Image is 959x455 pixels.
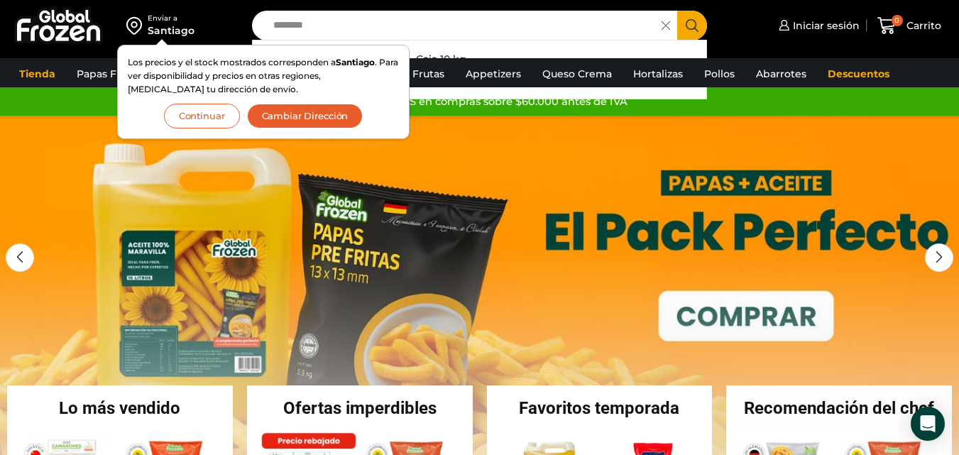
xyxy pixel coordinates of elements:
[749,60,813,87] a: Abarrotes
[6,243,34,272] div: Previous slide
[336,57,375,67] strong: Santiago
[911,407,945,441] div: Open Intercom Messenger
[148,13,194,23] div: Enviar a
[821,60,897,87] a: Descuentos
[459,60,528,87] a: Appetizers
[247,104,363,128] button: Cambiar Dirección
[487,400,713,417] h2: Favoritos temporada
[12,60,62,87] a: Tienda
[128,55,399,97] p: Los precios y el stock mostrados corresponden a . Para ver disponibilidad y precios en otras regi...
[126,13,148,38] img: address-field-icon.svg
[164,104,240,128] button: Continuar
[697,60,742,87] a: Pollos
[925,243,953,272] div: Next slide
[726,400,952,417] h2: Recomendación del chef
[677,11,707,40] button: Search button
[148,23,194,38] div: Santiago
[903,18,941,33] span: Carrito
[789,18,860,33] span: Iniciar sesión
[247,400,473,417] h2: Ofertas imperdibles
[892,15,903,26] span: 0
[775,11,860,40] a: Iniciar sesión
[7,400,233,417] h2: Lo más vendido
[874,9,945,43] a: 0 Carrito
[70,60,146,87] a: Papas Fritas
[535,60,619,87] a: Queso Crema
[626,60,690,87] a: Hortalizas
[253,48,706,92] a: Pulpa de Maracuyá - Caja 10 kg $4.530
